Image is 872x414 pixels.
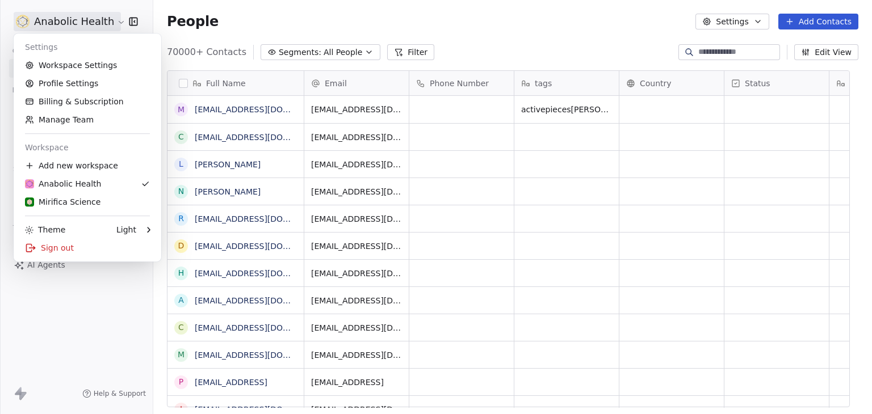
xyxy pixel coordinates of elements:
[25,196,100,208] div: Mirifica Science
[18,56,157,74] a: Workspace Settings
[25,224,65,235] div: Theme
[25,179,34,188] img: Anabolic-Health-Icon-192.png
[18,157,157,175] div: Add new workspace
[18,138,157,157] div: Workspace
[18,38,157,56] div: Settings
[18,74,157,92] a: Profile Settings
[18,92,157,111] a: Billing & Subscription
[18,239,157,257] div: Sign out
[18,111,157,129] a: Manage Team
[116,224,136,235] div: Light
[25,197,34,206] img: MIRIFICA%20science_logo_icon-big.png
[25,178,101,189] div: Anabolic Health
